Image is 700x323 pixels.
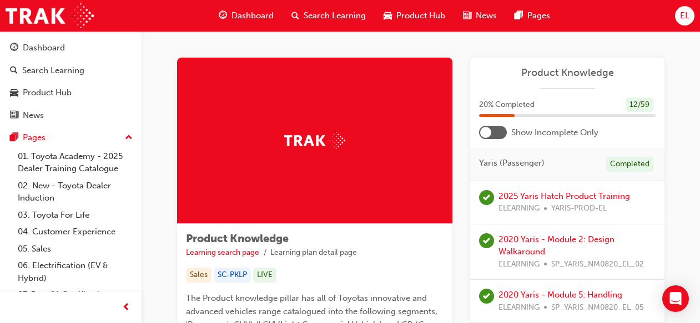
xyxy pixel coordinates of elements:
span: ELEARNING [498,202,540,215]
a: 07. Parts21 Certification [13,286,137,304]
a: 2020 Yaris - Module 5: Handling [498,290,622,300]
span: YARIS-PROD-EL [551,202,607,215]
span: car-icon [10,88,18,98]
div: Pages [23,131,46,144]
span: pages-icon [10,133,18,143]
span: SP_YARIS_NM0820_EL_02 [551,258,644,271]
div: LIVE [253,268,276,283]
div: Open Intercom Messenger [662,285,689,312]
span: 20 % Completed [479,99,535,111]
a: search-iconSearch Learning [283,4,375,27]
a: car-iconProduct Hub [375,4,454,27]
span: search-icon [291,9,299,23]
span: Dashboard [231,9,274,22]
span: learningRecordVerb_PASS-icon [479,289,494,304]
a: 05. Sales [13,240,137,258]
a: 02. New - Toyota Dealer Induction [13,177,137,207]
span: News [476,9,497,22]
span: SP_YARIS_NM0820_EL_05 [551,301,644,314]
a: pages-iconPages [506,4,559,27]
div: News [23,109,44,122]
a: Dashboard [4,38,137,58]
a: 2020 Yaris - Module 2: Design Walkaround [498,234,615,257]
span: ELEARNING [498,258,540,271]
span: EL [680,9,689,22]
div: 12 / 59 [626,98,653,112]
button: DashboardSearch LearningProduct HubNews [4,35,137,127]
a: 2025 Yaris Hatch Product Training [498,191,630,201]
span: learningRecordVerb_PASS-icon [479,190,494,205]
a: Search Learning [4,60,137,81]
span: up-icon [125,131,133,145]
a: Learning search page [186,248,259,257]
div: Sales [186,268,211,283]
span: Product Knowledge [186,232,289,245]
span: guage-icon [219,9,227,23]
a: 06. Electrification (EV & Hybrid) [13,257,137,286]
span: search-icon [10,66,18,76]
div: Search Learning [22,64,84,77]
div: Completed [606,157,653,172]
a: 01. Toyota Academy - 2025 Dealer Training Catalogue [13,148,137,177]
div: SC-PKLP [214,268,251,283]
div: Product Hub [23,86,72,99]
span: news-icon [463,9,471,23]
button: Pages [4,127,137,148]
span: Pages [527,9,550,22]
span: learningRecordVerb_PASS-icon [479,233,494,248]
a: news-iconNews [454,4,506,27]
span: Search Learning [304,9,366,22]
a: guage-iconDashboard [210,4,283,27]
span: Show Incomplete Only [511,126,598,139]
a: 04. Customer Experience [13,223,137,240]
a: Product Knowledge [479,66,656,79]
span: ELEARNING [498,301,540,314]
div: Dashboard [23,42,65,54]
img: Trak [6,3,94,28]
li: Learning plan detail page [270,247,357,259]
span: prev-icon [122,301,130,315]
button: EL [675,6,694,25]
a: Product Hub [4,83,137,103]
span: guage-icon [10,43,18,53]
img: Trak [284,132,345,149]
a: News [4,105,137,126]
span: car-icon [384,9,392,23]
span: pages-icon [515,9,523,23]
span: Product Hub [396,9,445,22]
a: 03. Toyota For Life [13,207,137,224]
span: Yaris (Passenger) [479,157,545,170]
span: news-icon [10,111,18,121]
